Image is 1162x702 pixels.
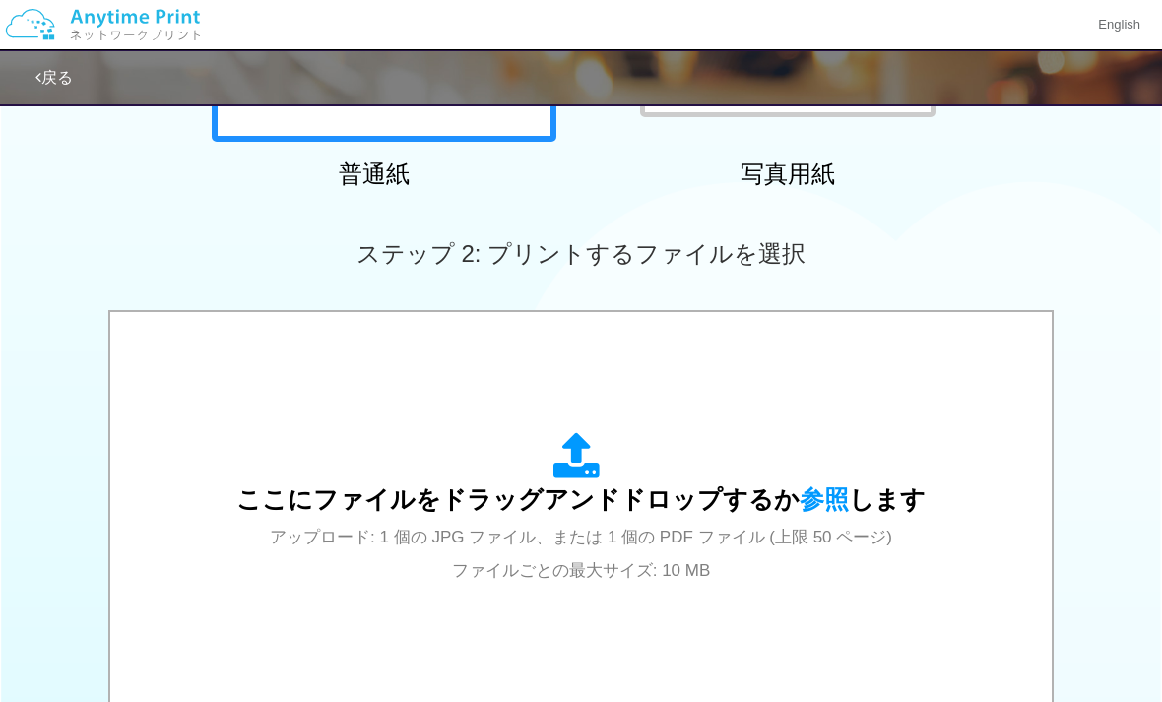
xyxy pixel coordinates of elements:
a: 戻る [35,69,73,86]
span: 参照 [800,485,849,513]
h2: 普通紙 [202,161,547,187]
h2: 写真用紙 [615,161,960,187]
span: ステップ 2: プリントするファイルを選択 [356,240,806,267]
span: アップロード: 1 個の JPG ファイル、または 1 個の PDF ファイル (上限 50 ページ) ファイルごとの最大サイズ: 10 MB [270,528,892,580]
span: ここにファイルをドラッグアンドドロップするか します [236,485,926,513]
